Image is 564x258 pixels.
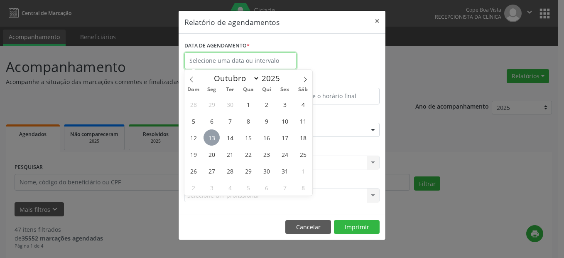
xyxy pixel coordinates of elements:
span: Qui [257,87,276,92]
span: Sáb [294,87,312,92]
span: Outubro 8, 2025 [240,113,256,129]
span: Setembro 30, 2025 [222,96,238,112]
button: Close [369,11,385,31]
button: Cancelar [285,220,331,234]
span: Outubro 29, 2025 [240,163,256,179]
input: Selecione uma data ou intervalo [184,52,297,69]
label: DATA DE AGENDAMENTO [184,40,250,52]
span: Novembro 8, 2025 [295,179,311,196]
span: Outubro 3, 2025 [277,96,293,112]
span: Outubro 23, 2025 [258,146,275,162]
input: Selecione o horário final [284,88,380,104]
span: Outubro 7, 2025 [222,113,238,129]
input: Year [260,73,287,84]
span: Outubro 6, 2025 [204,113,220,129]
span: Outubro 20, 2025 [204,146,220,162]
span: Novembro 2, 2025 [185,179,201,196]
span: Ter [221,87,239,92]
span: Outubro 19, 2025 [185,146,201,162]
span: Novembro 1, 2025 [295,163,311,179]
span: Outubro 18, 2025 [295,129,311,146]
span: Sex [276,87,294,92]
span: Outubro 10, 2025 [277,113,293,129]
span: Novembro 4, 2025 [222,179,238,196]
label: ATÉ [284,75,380,88]
span: Outubro 21, 2025 [222,146,238,162]
span: Outubro 11, 2025 [295,113,311,129]
span: Setembro 28, 2025 [185,96,201,112]
span: Outubro 17, 2025 [277,129,293,146]
span: Novembro 7, 2025 [277,179,293,196]
h5: Relatório de agendamentos [184,17,280,27]
span: Novembro 5, 2025 [240,179,256,196]
span: Outubro 16, 2025 [258,129,275,146]
span: Outubro 1, 2025 [240,96,256,112]
span: Outubro 5, 2025 [185,113,201,129]
span: Dom [184,87,203,92]
span: Outubro 15, 2025 [240,129,256,146]
span: Outubro 22, 2025 [240,146,256,162]
span: Seg [203,87,221,92]
span: Outubro 12, 2025 [185,129,201,146]
span: Outubro 31, 2025 [277,163,293,179]
span: Outubro 2, 2025 [258,96,275,112]
span: Outubro 25, 2025 [295,146,311,162]
span: Outubro 13, 2025 [204,129,220,146]
span: Setembro 29, 2025 [204,96,220,112]
span: Outubro 27, 2025 [204,163,220,179]
select: Month [210,72,260,84]
button: Imprimir [334,220,380,234]
span: Outubro 30, 2025 [258,163,275,179]
span: Outubro 24, 2025 [277,146,293,162]
span: Novembro 3, 2025 [204,179,220,196]
span: Outubro 26, 2025 [185,163,201,179]
span: Outubro 4, 2025 [295,96,311,112]
span: Novembro 6, 2025 [258,179,275,196]
span: Outubro 28, 2025 [222,163,238,179]
span: Outubro 14, 2025 [222,129,238,146]
span: Outubro 9, 2025 [258,113,275,129]
span: Qua [239,87,257,92]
